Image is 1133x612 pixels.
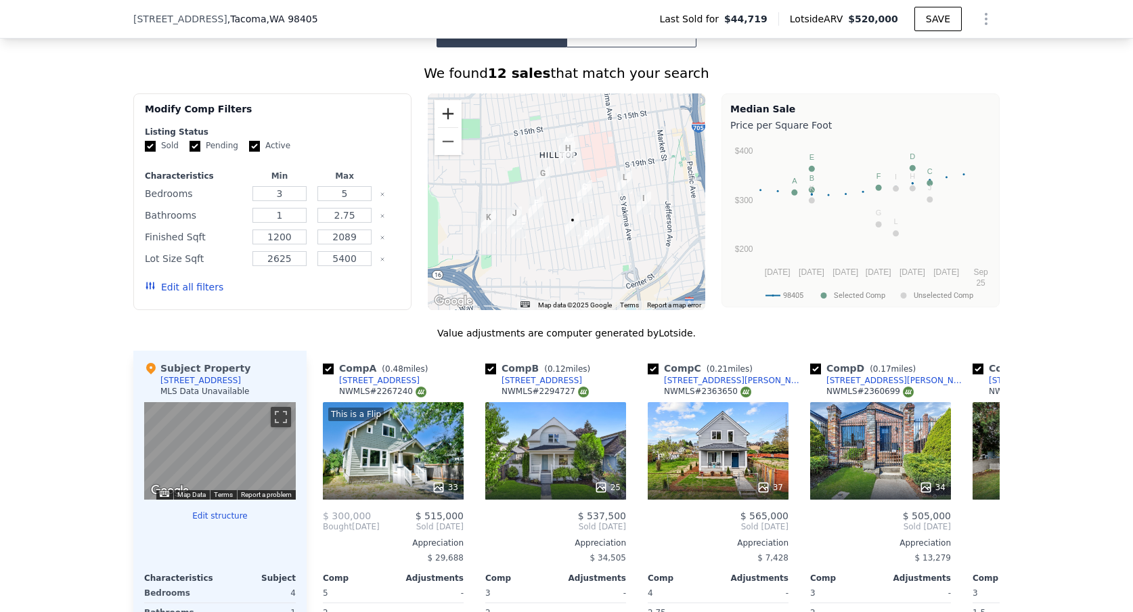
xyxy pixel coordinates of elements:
span: 0.12 [548,364,566,374]
span: 5 [323,588,328,598]
div: [DATE] [323,521,380,532]
span: Map data ©2025 Google [538,301,612,309]
span: Sold [DATE] [485,521,626,532]
div: Appreciation [973,538,1113,548]
div: Appreciation [485,538,626,548]
div: Comp [323,573,393,584]
text: A [792,177,797,185]
div: [STREET_ADDRESS] [502,375,582,386]
div: - [883,584,951,603]
span: $520,000 [848,14,898,24]
a: [STREET_ADDRESS] [485,375,582,386]
div: Adjustments [881,573,951,584]
div: Comp B [485,362,596,375]
div: Subject [220,573,296,584]
span: Sold [DATE] [648,521,788,532]
div: 2507 S L St [579,227,594,250]
text: [DATE] [799,267,824,277]
a: [STREET_ADDRESS] [323,375,420,386]
div: Characteristics [145,171,244,181]
div: Listing Status [145,127,400,137]
span: $ 515,000 [416,510,464,521]
a: Terms (opens in new tab) [620,301,639,309]
div: 1730 S L St [560,141,575,165]
button: Clear [380,235,385,240]
div: Street View [144,402,296,500]
input: Pending [190,141,200,152]
div: 2346 S J St [594,215,609,238]
button: Zoom out [435,128,462,155]
text: Sep [973,267,988,277]
div: NWMLS # 2363650 [664,386,751,397]
span: Sold [DATE] [973,521,1113,532]
a: Report a map error [647,301,701,309]
input: Sold [145,141,156,152]
div: We found that match your search [133,64,1000,83]
div: Comp [485,573,556,584]
span: , WA 98405 [267,14,318,24]
span: $44,719 [724,12,768,26]
span: Sold [DATE] [380,521,464,532]
text: $200 [735,244,753,254]
span: $ 537,500 [578,510,626,521]
img: Google [148,482,192,500]
span: 3 [810,588,816,598]
text: J [928,183,932,192]
a: [STREET_ADDRESS][US_STATE] [973,375,1115,386]
div: Min [250,171,309,181]
text: B [809,174,814,182]
button: Clear [380,257,385,262]
button: Zoom in [435,100,462,127]
div: Comp [973,573,1043,584]
label: Sold [145,140,179,152]
div: 33 [432,481,458,494]
div: [STREET_ADDRESS][PERSON_NAME] [826,375,967,386]
span: [STREET_ADDRESS] [133,12,227,26]
text: L [894,217,898,225]
div: [STREET_ADDRESS][PERSON_NAME] [664,375,805,386]
a: Open this area in Google Maps (opens a new window) [148,482,192,500]
img: NWMLS Logo [903,387,914,397]
label: Pending [190,140,238,152]
span: 0.48 [385,364,403,374]
text: [DATE] [899,267,925,277]
div: Max [315,171,374,181]
text: E [809,153,814,161]
button: Clear [380,192,385,197]
label: Active [249,140,290,152]
text: $300 [735,196,753,205]
text: D [910,152,915,160]
div: Characteristics [144,573,220,584]
div: - [558,584,626,603]
div: MLS Data Unavailable [160,386,250,397]
div: This is a Flip [328,408,384,421]
span: $ 565,000 [740,510,788,521]
div: NWMLS # 2267240 [339,386,426,397]
text: 25 [976,278,985,288]
div: Appreciation [810,538,951,548]
div: Value adjustments are computer generated by Lotside . [133,326,1000,340]
button: SAVE [914,7,962,31]
img: NWMLS Logo [416,387,426,397]
span: ( miles) [376,364,433,374]
span: 3 [973,588,978,598]
div: 4 [223,584,296,603]
a: [STREET_ADDRESS][PERSON_NAME] [810,375,967,386]
text: [DATE] [933,267,959,277]
span: 0.21 [709,364,728,374]
button: Keyboard shortcuts [160,491,169,497]
div: Median Sale [730,102,991,116]
span: ( miles) [701,364,758,374]
div: Comp [810,573,881,584]
div: 34 [919,481,946,494]
div: Bathrooms [145,206,244,225]
div: - [721,584,788,603]
a: Report a problem [241,491,292,498]
span: 4 [648,588,653,598]
span: $ 505,000 [903,510,951,521]
img: NWMLS Logo [578,387,589,397]
a: [STREET_ADDRESS][PERSON_NAME] [648,375,805,386]
a: Open this area in Google Maps (opens a new window) [431,292,476,310]
span: $ 300,000 [323,510,371,521]
span: 0.17 [873,364,891,374]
